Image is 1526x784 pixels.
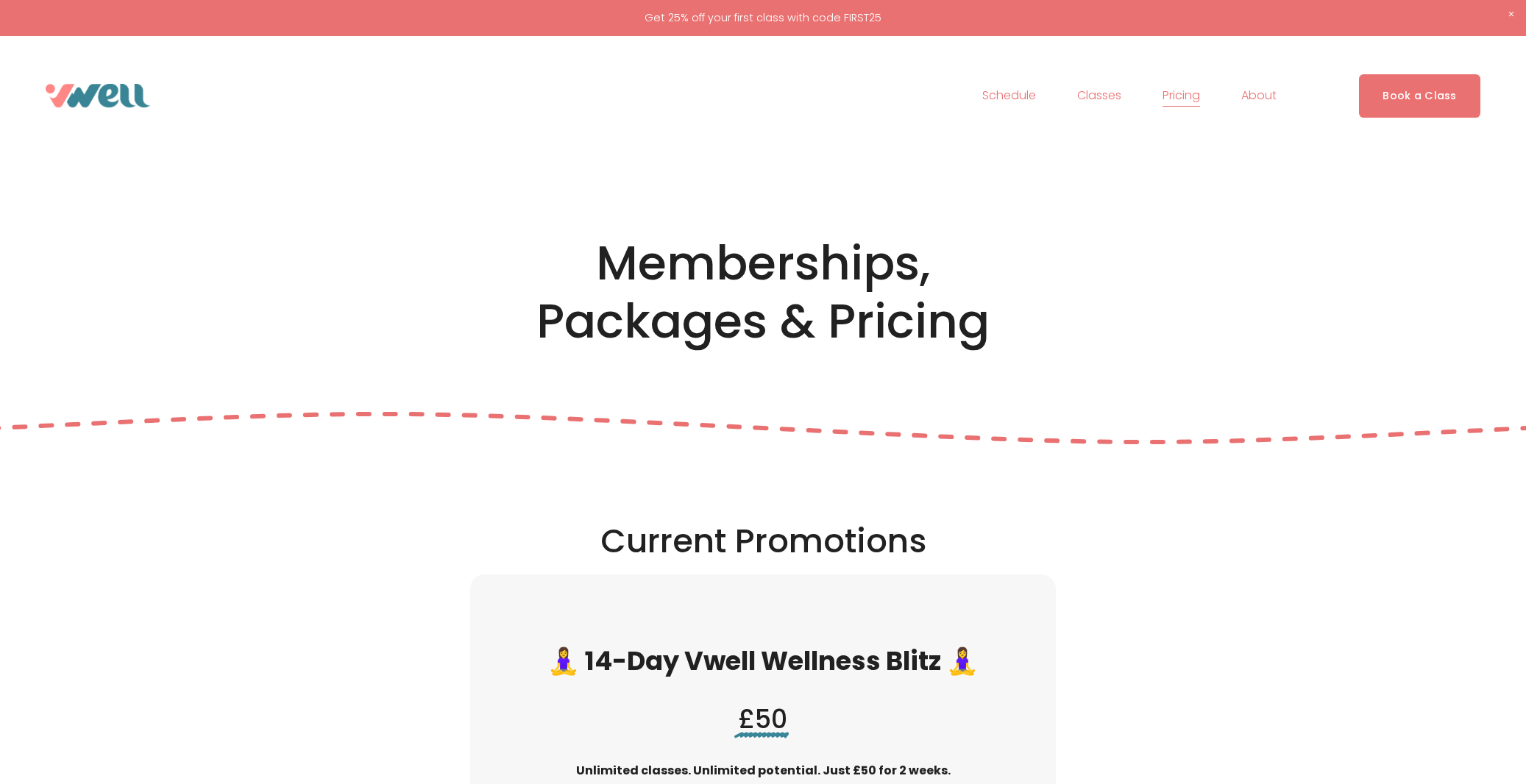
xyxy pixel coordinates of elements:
h1: Memberships, Packages & Pricing [507,235,1018,351]
a: folder dropdown [1077,84,1121,107]
h2: Current Promotions [322,520,1204,563]
a: Pricing [1163,84,1200,107]
a: folder dropdown [1241,84,1277,107]
span: Classes [1077,85,1121,107]
span: £50 [739,701,787,737]
a: Schedule [982,84,1036,107]
a: Book a Class [1359,74,1480,118]
img: VWell [46,84,150,107]
span: About [1241,85,1277,107]
strong: 🧘‍♀️ 14-Day Vwell Wellness Blitz 🧘‍♀️ [547,643,979,679]
strong: Unlimited classes. Unlimited potential. Just £50 for 2 weeks. [576,762,951,779]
